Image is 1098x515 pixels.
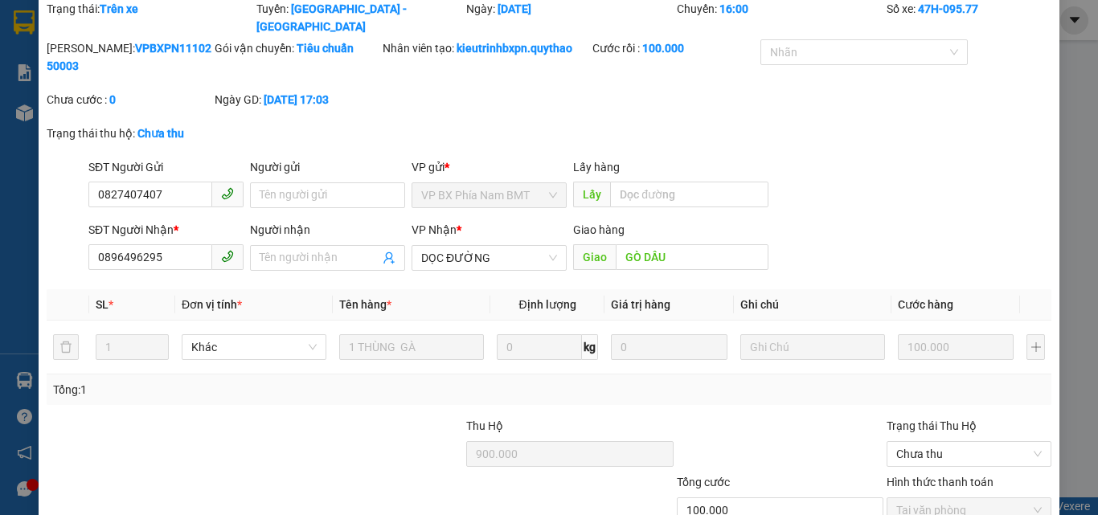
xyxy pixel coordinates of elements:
span: Đơn vị tính [182,298,242,311]
span: Cước hàng [898,298,953,311]
div: Người nhận [250,221,405,239]
span: Lấy hàng [573,161,620,174]
span: phone [221,250,234,263]
div: [PERSON_NAME]: [47,39,211,75]
input: 0 [611,334,727,360]
input: Ghi Chú [740,334,885,360]
span: VP BX Phía Nam BMT [421,183,557,207]
div: Trạng thái thu hộ: [47,125,253,142]
b: Trên xe [100,2,138,15]
b: Chưa thu [137,127,184,140]
input: 0 [898,334,1014,360]
div: SĐT Người Gửi [88,158,244,176]
b: kieutrinhbxpn.quythao [457,42,572,55]
span: Thu Hộ [466,419,503,432]
span: SL [96,298,109,311]
span: Giá trị hàng [611,298,670,311]
input: Dọc đường [616,244,768,270]
div: Chưa cước : [47,91,211,108]
b: Tiêu chuẩn [297,42,354,55]
span: phone [221,187,234,200]
div: Cước rồi : [592,39,757,57]
span: Giao hàng [573,223,625,236]
span: Khác [191,335,317,359]
b: 100.000 [642,42,684,55]
span: Định lượng [518,298,576,311]
span: user-add [383,251,395,264]
input: Dọc đường [610,182,768,207]
div: Trạng thái Thu Hộ [887,417,1051,435]
span: Tên hàng [339,298,391,311]
b: [DATE] [498,2,531,15]
span: kg [582,334,598,360]
b: [DATE] 17:03 [264,93,329,106]
span: Chưa thu [896,442,1042,466]
th: Ghi chú [734,289,891,321]
label: Hình thức thanh toán [887,476,994,488]
span: Lấy [573,182,610,207]
b: [GEOGRAPHIC_DATA] - [GEOGRAPHIC_DATA] [256,2,407,33]
b: 16:00 [719,2,748,15]
div: Nhân viên tạo: [383,39,589,57]
span: Giao [573,244,616,270]
span: VP Nhận [412,223,457,236]
div: Gói vận chuyển: [215,39,379,57]
button: plus [1026,334,1045,360]
span: DỌC ĐƯỜNG [421,246,557,270]
div: SĐT Người Nhận [88,221,244,239]
b: 0 [109,93,116,106]
button: delete [53,334,79,360]
div: Người gửi [250,158,405,176]
input: VD: Bàn, Ghế [339,334,484,360]
span: Tổng cước [677,476,730,488]
div: VP gửi [412,158,567,176]
div: Ngày GD: [215,91,379,108]
div: Tổng: 1 [53,381,425,399]
b: 47H-095.77 [918,2,978,15]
